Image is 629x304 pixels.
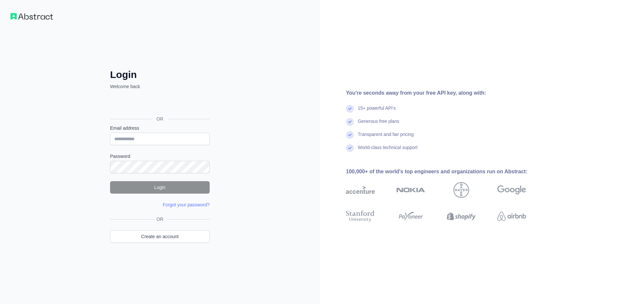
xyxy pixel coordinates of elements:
[396,209,425,223] img: payoneer
[447,209,476,223] img: shopify
[346,118,354,126] img: check mark
[346,209,375,223] img: stanford university
[346,105,354,113] img: check mark
[110,83,210,90] p: Welcome back
[358,131,414,144] div: Transparent and fair pricing
[497,182,526,198] img: google
[346,168,547,176] div: 100,000+ of the world's top engineers and organizations run on Abstract:
[453,182,469,198] img: bayer
[497,209,526,223] img: airbnb
[163,202,210,207] a: Forgot your password?
[358,105,396,118] div: 15+ powerful API's
[110,153,210,160] label: Password
[151,116,169,122] span: OR
[396,182,425,198] img: nokia
[110,125,210,131] label: Email address
[358,144,418,157] div: World-class technical support
[346,131,354,139] img: check mark
[110,230,210,243] a: Create an account
[110,181,210,194] button: Login
[346,182,375,198] img: accenture
[346,89,547,97] div: You're seconds away from your free API key, along with:
[107,97,212,111] iframe: Sign in with Google Button
[10,13,53,20] img: Workflow
[154,216,166,222] span: OR
[110,69,210,81] h2: Login
[346,144,354,152] img: check mark
[358,118,399,131] div: Generous free plans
